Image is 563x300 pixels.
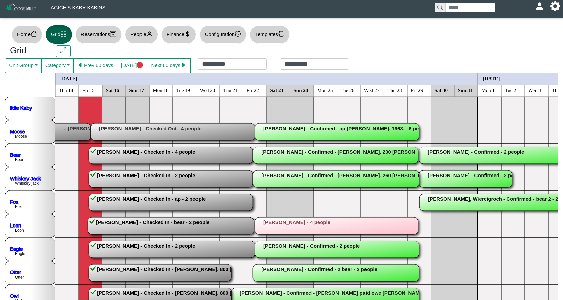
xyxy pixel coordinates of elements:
[10,128,25,134] a: Moose
[10,246,23,251] a: Eagle
[10,45,46,56] h3: Grid
[235,31,241,37] svg: gear
[5,3,37,14] img: Z
[15,134,27,139] text: Moose
[41,58,74,73] button: Category
[176,87,190,93] text: Tue 19
[161,25,196,44] button: Financecurrency dollar
[364,87,380,93] text: Wed 27
[10,199,19,204] a: Fox
[15,204,22,209] text: Fox
[250,25,290,44] button: Templatesprinter
[15,251,25,256] text: Eagle
[110,31,116,37] svg: calendar2 check
[82,87,95,93] text: Fri 15
[153,87,169,93] text: Mon 18
[200,25,246,44] button: Configurationgear
[553,4,558,9] svg: gear fill
[10,152,21,157] a: Bear
[31,31,37,37] svg: house
[15,275,24,280] text: Otter
[10,105,32,110] a: little Kaby
[341,87,355,93] text: Tue 26
[247,87,259,93] text: Fri 22
[435,87,448,93] text: Sat 30
[317,87,333,93] text: Mon 25
[458,87,473,93] text: Sun 31
[223,87,238,93] text: Thu 21
[75,25,122,44] button: Reservationscalendar2 check
[59,87,73,93] text: Thu 14
[180,62,187,68] svg: caret right fill
[146,31,153,37] svg: person
[537,4,542,9] svg: person fill
[117,58,147,73] button: [DATE]circle fill
[77,62,84,68] svg: caret left fill
[129,87,144,93] text: Sun 17
[46,25,72,44] button: Gridgrid
[411,87,423,93] text: Fri 29
[56,45,70,57] button: arrows angle expand
[60,47,67,54] svg: arrows angle expand
[15,157,23,162] text: Bear
[125,25,158,44] button: Peopleperson
[270,87,284,93] text: Sat 23
[60,76,77,81] text: [DATE]
[280,58,349,70] input: Check out
[528,87,541,93] text: Wed 3
[60,31,67,37] svg: grid
[5,58,42,73] button: Unit Group
[10,293,19,298] a: Owl
[137,62,143,68] svg: circle fill
[73,58,117,73] button: caret left fillPrev 60 days
[482,87,495,93] text: Mon 1
[437,5,443,10] svg: search
[388,87,402,93] text: Thu 28
[12,25,42,44] button: Homehouse
[10,222,21,228] a: Loon
[200,87,215,93] text: Wed 20
[10,269,21,275] a: Otter
[147,58,191,73] button: Next 60 dayscaret right fill
[184,31,191,37] svg: currency dollar
[106,87,119,93] text: Sat 16
[15,228,24,233] text: Loon
[483,76,500,81] text: [DATE]
[278,31,284,37] svg: printer
[294,87,308,93] text: Sun 24
[505,87,516,93] text: Tue 2
[10,175,41,181] a: Whiskey Jack
[198,58,267,70] input: Check in
[15,181,39,186] text: Whiskey jack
